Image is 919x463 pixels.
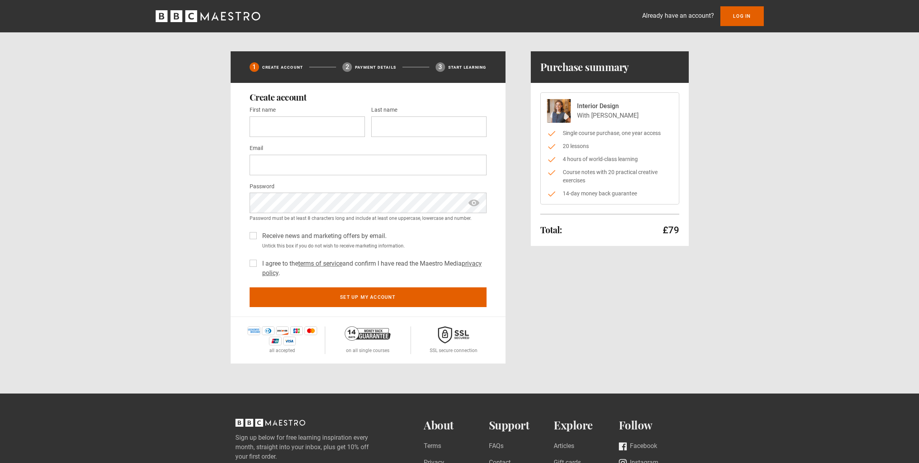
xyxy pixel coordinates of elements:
[345,326,391,341] img: 14-day-money-back-guarantee-42d24aedb5115c0ff13b.png
[250,92,487,102] h2: Create account
[547,168,673,185] li: Course notes with 20 practical creative exercises
[250,287,487,307] button: Set up my account
[248,326,260,335] img: amex
[235,419,305,427] svg: BBC Maestro, back to top
[259,259,487,278] label: I agree to the and confirm I have read the Maestro Media .
[619,441,657,452] a: Facebook
[547,155,673,163] li: 4 hours of world-class learning
[468,193,480,213] span: show password
[577,101,639,111] p: Interior Design
[424,441,441,452] a: Terms
[371,105,397,115] label: Last name
[262,326,274,335] img: diners
[250,144,263,153] label: Email
[298,260,342,267] a: terms of service
[342,62,352,72] div: 2
[489,441,504,452] a: FAQs
[540,225,562,234] h2: Total:
[283,337,296,345] img: visa
[250,182,274,191] label: Password
[304,326,317,335] img: mastercard
[250,62,259,72] div: 1
[619,419,684,432] h2: Follow
[269,347,295,354] p: all accepted
[448,64,487,70] p: Start learning
[424,419,489,432] h2: About
[547,189,673,198] li: 14-day money back guarantee
[250,215,487,222] small: Password must be at least 8 characters long and include at least one uppercase, lowercase and num...
[259,242,487,249] small: Untick this box if you do not wish to receive marketing information.
[262,64,303,70] p: Create Account
[250,105,276,115] label: First name
[642,11,714,21] p: Already have an account?
[554,419,619,432] h2: Explore
[720,6,763,26] a: Log In
[355,64,396,70] p: Payment details
[577,111,639,120] p: With [PERSON_NAME]
[290,326,303,335] img: jcb
[540,61,629,73] h1: Purchase summary
[269,337,282,345] img: unionpay
[663,224,679,236] p: £79
[554,441,574,452] a: Articles
[430,347,477,354] p: SSL secure connection
[235,422,305,429] a: BBC Maestro, back to top
[156,10,260,22] svg: BBC Maestro
[489,419,554,432] h2: Support
[346,347,389,354] p: on all single courses
[259,231,387,241] label: Receive news and marketing offers by email.
[276,326,289,335] img: discover
[436,62,445,72] div: 3
[235,433,393,461] label: Sign up below for free learning inspiration every month, straight into your inbox, plus get 10% o...
[547,142,673,150] li: 20 lessons
[547,129,673,137] li: Single course purchase, one year access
